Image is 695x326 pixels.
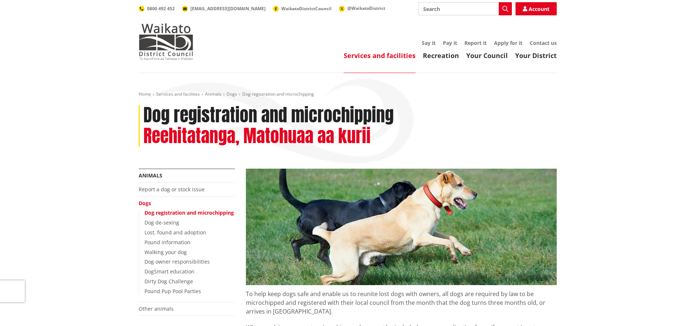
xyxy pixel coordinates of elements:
a: Dogs [139,200,151,207]
a: Walking your dog [144,249,187,256]
input: Search input [418,2,512,15]
a: Animals [139,172,162,179]
a: Dog owner responsibilities [144,258,210,265]
a: Lost, found and adoption [144,229,206,236]
a: Report a dog or stock issue [139,186,205,193]
a: Report it [464,39,487,46]
a: Your Council [466,51,508,60]
a: Account [516,2,557,15]
span: [EMAIL_ADDRESS][DOMAIN_NAME] [190,5,266,12]
a: Services and facilities [344,51,416,60]
img: Waikato District Council - Te Kaunihera aa Takiwaa o Waikato [139,23,193,60]
a: Apply for it [494,39,522,46]
a: Animals [205,91,221,97]
h1: Dog registration and microchipping [143,105,394,126]
a: @WaikatoDistrict [339,5,385,11]
a: 0800 492 452 [139,5,175,12]
a: Home [139,91,151,97]
a: Dog de-sexing [144,219,179,226]
a: Pound information [144,239,190,246]
h2: Reehitatanga, Matohuaa aa kurii [143,126,371,147]
a: WaikatoDistrictCouncil [273,5,332,12]
a: Dogs [227,91,237,97]
a: Services and facilities [156,91,200,97]
nav: breadcrumb [139,91,557,97]
span: @WaikatoDistrict [347,5,385,11]
a: Pay it [443,39,457,46]
a: Dirty Dog Challenge [144,278,193,285]
a: [EMAIL_ADDRESS][DOMAIN_NAME] [182,5,266,12]
a: Dog registration and microchipping [144,209,234,216]
a: Your District [515,51,557,60]
a: DogSmart education [144,268,194,275]
span: WaikatoDistrictCouncil [281,5,332,12]
a: Other animals [139,305,174,312]
a: Contact us [530,39,557,46]
a: Say it [422,39,436,46]
p: To help keep dogs safe and enable us to reunite lost dogs with owners, all dogs are required by l... [246,285,557,316]
span: 0800 492 452 [147,5,175,12]
a: Recreation [423,51,459,60]
img: Register your dog [246,169,557,285]
a: Pound Pup Pool Parties [144,288,201,295]
span: Dog registration and microchipping [242,91,314,97]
